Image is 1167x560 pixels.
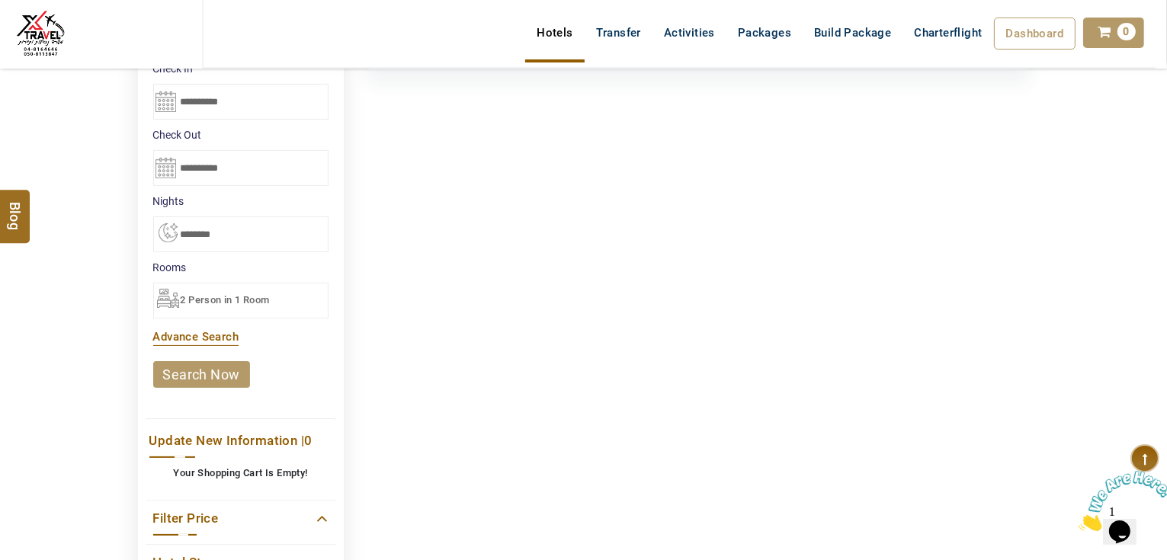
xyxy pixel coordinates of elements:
a: Charterflight [903,18,993,48]
a: Packages [726,18,803,48]
img: Chat attention grabber [6,6,101,66]
span: Blog [5,201,25,214]
iframe: chat widget [1072,465,1167,537]
a: Hotels [525,18,584,48]
label: nights [153,194,329,209]
span: 1 [6,6,12,19]
span: 2 Person in 1 Room [181,294,270,306]
a: Activities [652,18,726,48]
label: Check Out [153,127,329,142]
a: 0 [1083,18,1144,48]
img: The Royal Line Holidays [11,6,69,64]
span: 0 [304,433,312,448]
a: Update New Information |0 [149,430,332,451]
a: Filter Price [153,508,329,529]
a: Build Package [803,18,903,48]
span: Charterflight [914,26,982,40]
span: Dashboard [1006,27,1064,40]
b: Your Shopping Cart Is Empty! [173,467,307,478]
a: search now [153,361,250,388]
a: Transfer [585,18,652,48]
span: 0 [1117,23,1136,40]
a: Advance Search [153,330,239,344]
label: Rooms [153,260,329,275]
